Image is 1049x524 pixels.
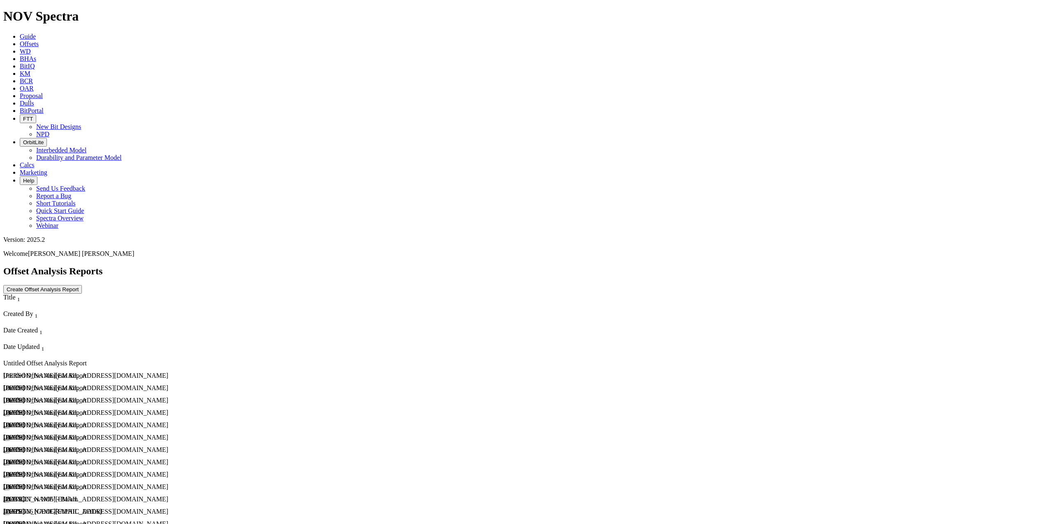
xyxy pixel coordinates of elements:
[20,55,36,62] a: BHAs
[41,346,44,352] sub: 1
[3,434,256,441] div: Untitled Offset Analysis Report
[3,303,256,310] div: Column Menu
[3,384,256,392] div: [PERSON_NAME][EMAIL_ADDRESS][DOMAIN_NAME]
[20,85,34,92] a: OAR
[36,123,81,130] a: New Bit Designs
[3,327,38,334] span: Date Created
[3,285,82,294] button: Create Offset Analysis Report
[3,434,256,441] div: [PERSON_NAME][EMAIL_ADDRESS][DOMAIN_NAME]
[36,222,58,229] a: Webinar
[20,176,37,185] button: Help
[36,185,85,192] a: Send Us Feedback
[20,92,43,99] a: Proposal
[3,343,256,360] div: Sort None
[20,33,36,40] a: Guide
[3,352,256,360] div: Column Menu
[36,154,122,161] a: Durability and Parameter Model
[3,310,256,319] div: Created By Sort None
[3,310,256,327] div: Sort None
[3,250,1046,257] p: Welcome
[20,115,36,123] button: FTT
[3,310,33,317] span: Created By
[3,384,256,392] div: Untitled Offset Analysis Report
[40,329,42,335] sub: 1
[3,9,1046,24] h1: NOV Spectra
[3,458,256,466] div: [PERSON_NAME][EMAIL_ADDRESS][DOMAIN_NAME]
[3,236,1046,243] div: Version: 2025.2
[3,266,1046,277] h2: Offset Analysis Reports
[3,327,256,343] div: Sort None
[3,471,256,478] div: [PERSON_NAME][EMAIL_ADDRESS][DOMAIN_NAME]
[36,192,71,199] a: Report a Bug
[17,294,20,301] span: Sort None
[36,147,86,154] a: Interbedded Model
[23,178,34,184] span: Help
[23,139,44,145] span: OrbitLite
[3,446,256,454] div: Untitled Offset Analysis Report
[3,421,256,429] div: Untitled Offset Analysis Report
[3,397,256,404] div: Untitled Offset Analysis Report
[20,161,35,168] a: Calcs
[3,409,256,416] div: [PERSON_NAME][EMAIL_ADDRESS][DOMAIN_NAME]
[3,343,40,350] span: Date Updated
[3,483,256,491] div: Untitled Offset Analysis Report
[3,397,256,404] div: [PERSON_NAME][EMAIL_ADDRESS][DOMAIN_NAME]
[36,215,84,222] a: Spectra Overview
[3,496,256,503] div: [PERSON_NAME][EMAIL_ADDRESS][DOMAIN_NAME]
[20,100,34,107] a: Dulls
[3,327,256,336] div: Date Created Sort None
[23,116,33,122] span: FTT
[3,496,256,503] div: 18.25 ULT vs NOV - Balam
[3,294,256,310] div: Sort None
[3,294,16,301] span: Title
[20,77,33,84] a: BCR
[3,409,256,416] div: Untitled Offset Analysis Report
[20,70,30,77] a: KM
[3,508,256,515] div: 10.625 616 [GEOGRAPHIC_DATA]
[20,48,31,55] a: WD
[3,508,256,515] div: [PERSON_NAME][EMAIL_ADDRESS][DOMAIN_NAME]
[28,250,134,257] span: [PERSON_NAME] [PERSON_NAME]
[3,471,256,478] div: Untitled Offset Analysis Report
[35,310,37,317] span: Sort None
[17,296,20,302] sub: 1
[3,343,256,352] div: Date Updated Sort None
[3,446,256,454] div: [PERSON_NAME][EMAIL_ADDRESS][DOMAIN_NAME]
[3,458,256,466] div: Untitled Offset Analysis Report
[20,40,39,47] a: Offsets
[35,313,37,319] sub: 1
[3,360,256,367] div: Untitled Offset Analysis Report
[36,200,76,207] a: Short Tutorials
[40,327,42,334] span: Sort None
[36,131,49,138] a: NPD
[20,63,35,70] a: BitIQ
[20,107,44,114] a: BitPortal
[20,138,47,147] button: OrbitLite
[3,421,256,429] div: [PERSON_NAME][EMAIL_ADDRESS][DOMAIN_NAME]
[3,372,256,379] div: [PERSON_NAME][EMAIL_ADDRESS][DOMAIN_NAME]
[3,319,256,327] div: Column Menu
[3,294,256,303] div: Title Sort None
[3,483,256,491] div: [PERSON_NAME][EMAIL_ADDRESS][DOMAIN_NAME]
[41,343,44,350] span: Sort None
[3,336,256,343] div: Column Menu
[36,207,84,214] a: Quick Start Guide
[20,169,47,176] a: Marketing
[3,372,256,379] div: Untitled Offset Analysis Report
